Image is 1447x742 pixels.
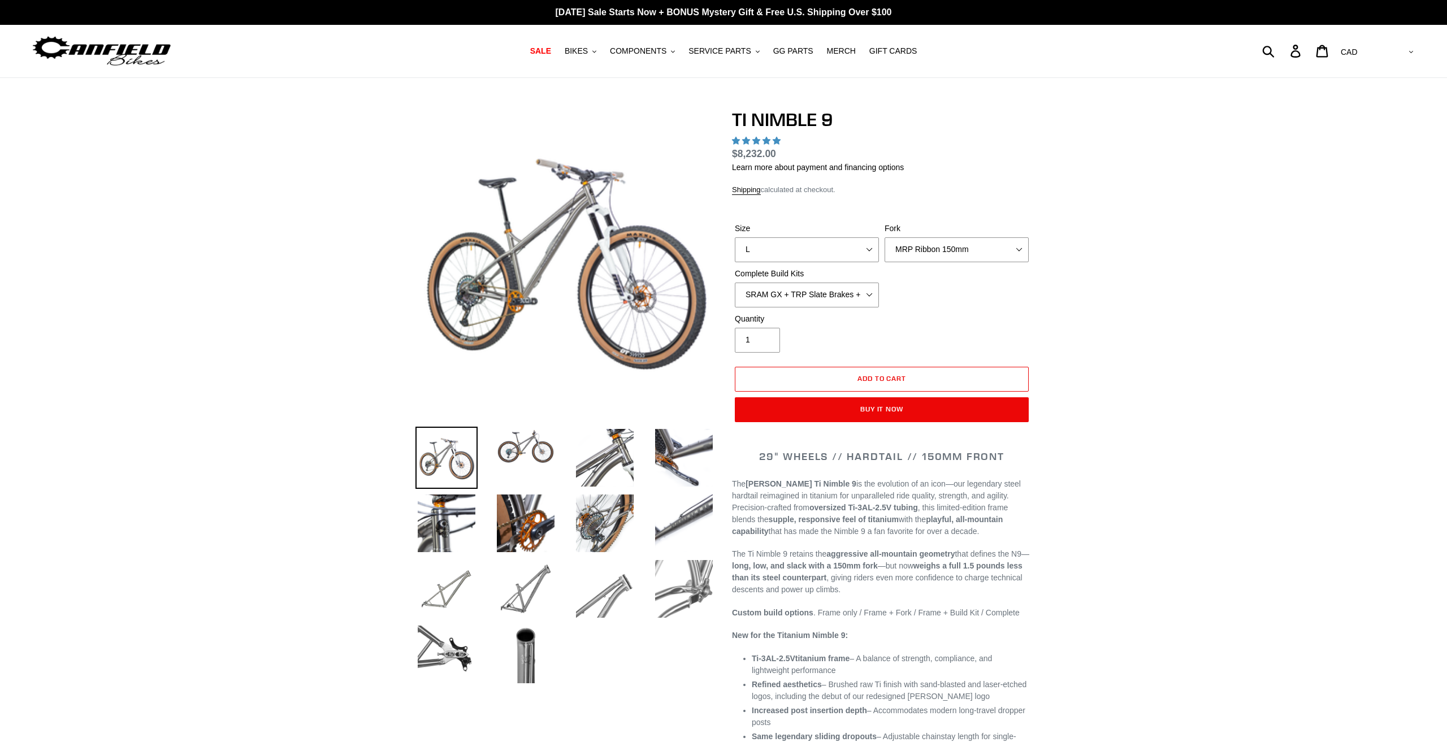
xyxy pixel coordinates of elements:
img: Load image into Gallery viewer, TI NIMBLE 9 [574,558,636,620]
a: SALE [525,44,557,59]
img: Load image into Gallery viewer, TI NIMBLE 9 [653,558,715,620]
img: Load image into Gallery viewer, TI NIMBLE 9 [574,427,636,489]
a: GG PARTS [768,44,819,59]
label: Size [735,223,879,235]
img: Load image into Gallery viewer, TI NIMBLE 9 [415,623,478,685]
a: MERCH [821,44,861,59]
strong: New for the Titanium Nimble 9: [732,631,848,640]
img: Load image into Gallery viewer, TI NIMBLE 9 [495,623,557,685]
button: BIKES [559,44,602,59]
img: Load image into Gallery viewer, TI NIMBLE 9 [495,492,557,554]
button: Buy it now [735,397,1029,422]
strong: [PERSON_NAME] Ti Nimble 9 [746,479,856,488]
label: Quantity [735,313,879,325]
li: – A balance of strength, compliance, and lightweight performance [752,653,1032,676]
span: $8,232.00 [732,148,776,159]
a: GIFT CARDS [864,44,923,59]
img: Load image into Gallery viewer, TI NIMBLE 9 [495,427,557,466]
a: Shipping [732,185,761,195]
img: Canfield Bikes [31,33,172,69]
p: . Frame only / Frame + Fork / Frame + Build Kit / Complete [732,607,1032,619]
strong: Refined aesthetics [752,680,822,689]
span: MERCH [827,46,856,56]
input: Search [1268,38,1297,63]
span: GG PARTS [773,46,813,56]
span: GIFT CARDS [869,46,917,56]
span: 4.89 stars [732,136,783,145]
img: TI NIMBLE 9 [418,111,713,406]
li: – Accommodates modern long-travel dropper posts [752,705,1032,728]
strong: Custom build options [732,608,813,617]
a: Learn more about payment and financing options [732,163,904,172]
strong: weighs a full 1.5 pounds less than its steel counterpart [732,561,1023,582]
button: SERVICE PARTS [683,44,765,59]
label: Complete Build Kits [735,268,879,280]
img: Load image into Gallery viewer, TI NIMBLE 9 [495,558,557,620]
span: 29" WHEELS // HARDTAIL // 150MM FRONT [759,450,1004,463]
strong: Same legendary sliding dropouts [752,732,877,741]
span: BIKES [565,46,588,56]
img: Load image into Gallery viewer, TI NIMBLE 9 [415,492,478,554]
span: SALE [530,46,551,56]
span: Add to cart [857,374,907,383]
strong: supple, responsive feel of titanium [769,515,899,524]
div: calculated at checkout. [732,184,1032,196]
strong: Increased post insertion depth [752,706,867,715]
img: Load image into Gallery viewer, TI NIMBLE 9 [574,492,636,554]
img: Load image into Gallery viewer, TI NIMBLE 9 [653,492,715,554]
strong: long, low, and slack with a 150mm fork [732,561,878,570]
img: Load image into Gallery viewer, TI NIMBLE 9 [415,558,478,620]
strong: aggressive all-mountain geometry [826,549,955,558]
button: Add to cart [735,367,1029,392]
span: COMPONENTS [610,46,666,56]
strong: oversized Ti-3AL-2.5V tubing [809,503,918,512]
p: The Ti Nimble 9 retains the that defines the N9— —but now , giving riders even more confidence to... [732,548,1032,596]
h1: TI NIMBLE 9 [732,109,1032,131]
button: COMPONENTS [604,44,681,59]
label: Fork [885,223,1029,235]
span: SERVICE PARTS [688,46,751,56]
p: The is the evolution of an icon—our legendary steel hardtail reimagined in titanium for unparalle... [732,478,1032,537]
img: Load image into Gallery viewer, TI NIMBLE 9 [415,427,478,489]
span: Ti-3AL-2.5V [752,654,795,663]
li: – Brushed raw Ti finish with sand-blasted and laser-etched logos, including the debut of our rede... [752,679,1032,702]
img: Load image into Gallery viewer, TI NIMBLE 9 [653,427,715,489]
strong: titanium frame [752,654,850,663]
